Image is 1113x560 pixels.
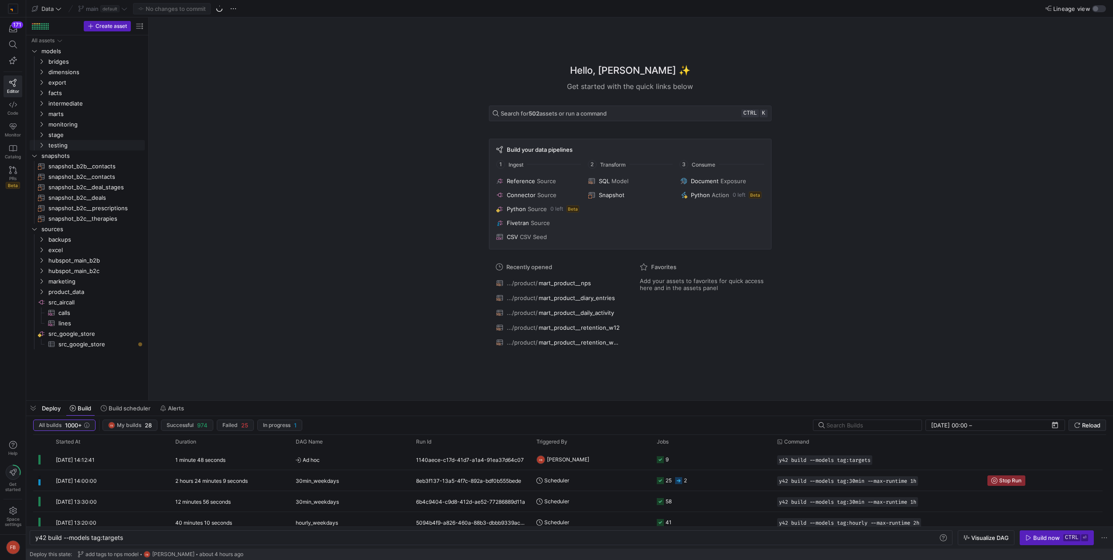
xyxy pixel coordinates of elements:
[56,439,80,445] span: Started At
[48,329,143,339] span: src_google_store​​​​​​​​
[48,78,143,88] span: export
[599,191,625,198] span: Snapshot
[97,401,154,416] button: Build scheduler
[56,457,95,463] span: [DATE] 14:12:41
[296,512,338,533] span: hourly_weekdays
[30,77,145,88] div: Press SPACE to select this row.
[507,178,535,184] span: Reference
[7,89,19,94] span: Editor
[741,109,758,117] kbd: ctrl
[679,176,765,186] button: DocumentExposure
[411,512,531,533] div: 5094b4f9-a826-460a-88b3-dbbb9339ac39
[712,191,729,198] span: Action
[33,449,1103,470] div: Press SPACE to select this row.
[48,287,143,297] span: product_data
[495,190,581,200] button: ConnectorSource
[30,109,145,119] div: Press SPACE to select this row.
[501,110,607,117] span: Search for assets or run a command
[760,109,768,117] kbd: k
[30,224,145,234] div: Press SPACE to select this row.
[3,461,22,495] button: Getstarted
[733,192,745,198] span: 0 left
[679,190,765,200] button: PythonAction0 leftBeta
[7,110,18,116] span: Code
[971,534,1009,541] span: Visualize DAG
[30,140,145,150] div: Press SPACE to select this row.
[506,263,552,270] span: Recently opened
[599,178,610,184] span: SQL
[56,478,97,484] span: [DATE] 14:00:00
[35,534,123,541] span: y42 build --models tag:targets
[550,206,563,212] span: 0 left
[109,405,150,412] span: Build scheduler
[3,163,22,192] a: PRsBeta
[30,182,145,192] div: Press SPACE to select this row.
[30,150,145,161] div: Press SPACE to select this row.
[7,451,18,456] span: Help
[296,492,339,512] span: 30min_weekdays
[691,178,719,184] span: Document
[931,422,967,429] input: Start datetime
[48,88,143,98] span: facts
[3,538,22,557] button: FB
[30,213,145,224] a: snapshot_b2c__therapies​​​​​​​
[175,457,225,463] y42-duration: 1 minute 48 seconds
[75,549,246,560] button: add tags to nps modelFB[PERSON_NAME]about 4 hours ago
[48,130,143,140] span: stage
[666,470,672,491] div: 25
[489,106,772,121] button: Search for502assets or run a commandctrlk
[1081,534,1088,541] kbd: ⏎
[30,3,64,14] button: Data
[640,277,765,291] span: Add your assets to favorites for quick access here and in the assets panel
[48,266,143,276] span: hubspot_main_b2c
[30,192,145,203] div: Press SPACE to select this row.
[48,256,143,266] span: hubspot_main_b2b
[30,119,145,130] div: Press SPACE to select this row.
[296,450,406,470] span: Ad hoc
[494,322,622,333] button: .../product/mart_product__retention_w12
[30,182,145,192] a: snapshot_b2c__deal_stages​​​​​​​
[537,178,556,184] span: Source
[3,75,22,97] a: Editor
[30,213,145,224] div: Press SPACE to select this row.
[531,219,550,226] span: Source
[48,193,135,203] span: snapshot_b2c__deals​​​​​​​
[720,178,746,184] span: Exposure
[826,422,915,429] input: Search Builds
[143,551,150,558] div: FB
[48,172,135,182] span: snapshot_b2c__contacts​​​​​​​
[3,503,22,531] a: Spacesettings
[31,38,55,44] div: All assets
[539,309,614,316] span: mart_product__daily_activity
[161,420,213,431] button: Successful974
[587,190,673,200] button: Snapshot
[58,308,135,318] span: calls​​​​​​​​​
[507,324,538,331] span: .../product/
[42,405,61,412] span: Deploy
[48,109,143,119] span: marts
[66,401,95,416] button: Build
[96,23,127,29] span: Create asset
[958,530,1014,545] button: Visualize DAG
[48,277,143,287] span: marketing
[784,439,809,445] span: Command
[56,499,97,505] span: [DATE] 13:30:00
[547,449,589,470] span: [PERSON_NAME]
[1082,422,1100,429] span: Reload
[296,439,323,445] span: DAG Name
[48,67,143,77] span: dimensions
[779,478,916,484] span: y42 build --models tag:30min --max-runtime 1h
[30,130,145,140] div: Press SPACE to select this row.
[495,176,581,186] button: ReferenceSource
[30,203,145,213] div: Press SPACE to select this row.
[666,512,672,533] div: 41
[263,422,290,428] span: In progress
[544,491,569,512] span: Scheduler
[520,233,547,240] span: CSV Seed
[536,439,567,445] span: Triggered By
[84,21,131,31] button: Create asset
[48,235,143,245] span: backups
[528,205,547,212] span: Source
[41,46,143,56] span: models
[416,439,431,445] span: Run Id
